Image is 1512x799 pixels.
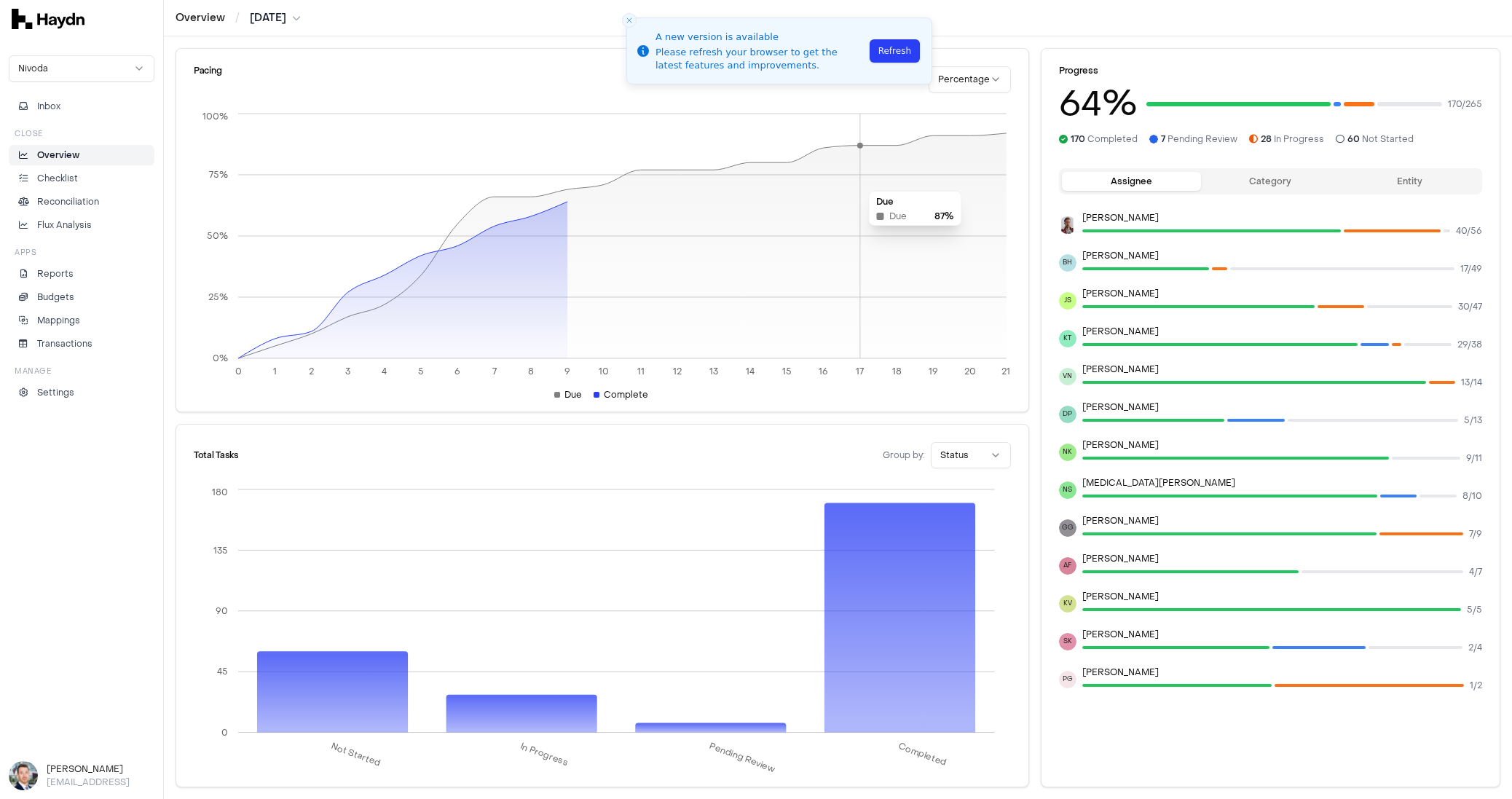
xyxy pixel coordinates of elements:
[1347,133,1360,145] span: 60
[1469,566,1482,578] span: 4 / 7
[1082,666,1482,678] p: [PERSON_NAME]
[47,776,154,789] p: [EMAIL_ADDRESS]
[37,149,79,162] p: Overview
[1347,133,1414,145] span: Not Started
[1059,216,1076,234] img: JP Smit
[250,11,286,25] span: [DATE]
[207,230,228,242] tspan: 50%
[194,66,221,93] div: Pacing
[528,366,534,377] tspan: 8
[1460,263,1482,275] span: 17 / 49
[1082,250,1482,261] p: [PERSON_NAME]
[454,366,460,377] tspan: 6
[709,740,778,775] tspan: Pending Review
[519,740,570,768] tspan: In Progress
[1082,553,1482,564] p: [PERSON_NAME]
[1059,557,1076,575] span: AF
[898,740,949,768] tspan: Completed
[1470,680,1482,691] span: 1 / 2
[47,763,154,776] h3: [PERSON_NAME]
[209,169,228,181] tspan: 75%
[176,11,301,25] nav: breadcrumb
[1082,477,1482,489] p: [MEDICAL_DATA][PERSON_NAME]
[492,366,497,377] tspan: 7
[15,128,43,139] h3: Close
[1462,490,1482,502] span: 8 / 10
[964,366,975,377] tspan: 20
[1071,133,1085,145] span: 170
[655,46,865,72] div: Please refresh your browser to get the latest features and improvements.
[15,366,51,377] h3: Manage
[1082,326,1482,337] p: [PERSON_NAME]
[212,487,228,498] tspan: 180
[309,366,314,377] tspan: 2
[418,366,424,377] tspan: 5
[1059,368,1076,385] span: VN
[1082,591,1482,602] p: [PERSON_NAME]
[221,727,228,739] tspan: 0
[594,389,648,401] div: Complete
[12,9,84,29] img: svg+xml,%3c
[564,366,570,377] tspan: 9
[216,605,228,617] tspan: 90
[9,192,154,212] a: Reconciliation
[9,334,154,354] a: Transactions
[1082,363,1482,375] p: [PERSON_NAME]
[1456,225,1482,237] span: 40 / 56
[1059,481,1076,499] span: NS
[9,761,38,790] img: Ole Heine
[202,111,228,122] tspan: 100%
[782,366,792,377] tspan: 15
[37,314,80,327] p: Mappings
[194,451,239,460] div: Total Tasks
[1082,629,1482,640] p: [PERSON_NAME]
[37,100,60,113] span: Inbox
[1059,330,1076,347] span: KT
[1458,301,1482,312] span: 30 / 47
[9,168,154,189] a: Checklist
[1469,528,1482,540] span: 7 / 9
[9,287,154,307] a: Budgets
[1059,292,1076,310] span: JS
[622,13,637,28] button: Close toast
[1059,633,1076,650] span: SK
[9,264,154,284] a: Reports
[1082,212,1482,224] p: [PERSON_NAME]
[1457,339,1482,350] span: 29 / 38
[273,366,277,377] tspan: 1
[1082,401,1482,413] p: [PERSON_NAME]
[1062,172,1201,191] button: Assignee
[37,172,78,185] p: Checklist
[1059,519,1076,537] span: GG
[382,366,387,377] tspan: 4
[9,310,154,331] a: Mappings
[746,366,755,377] tspan: 14
[1071,133,1138,145] span: Completed
[345,366,350,377] tspan: 3
[819,366,828,377] tspan: 16
[9,96,154,117] button: Inbox
[37,386,74,399] p: Settings
[709,366,718,377] tspan: 13
[929,366,938,377] tspan: 19
[1082,515,1482,527] p: [PERSON_NAME]
[892,366,902,377] tspan: 18
[1464,414,1482,426] span: 5 / 13
[37,195,99,208] p: Reconciliation
[1461,377,1482,388] span: 13 / 14
[883,449,925,461] span: Group by:
[1161,133,1237,145] span: Pending Review
[250,11,301,25] button: [DATE]
[37,291,74,304] p: Budgets
[1059,671,1076,688] span: PG
[176,11,225,25] a: Overview
[673,366,682,377] tspan: 12
[9,215,154,235] a: Flux Analysis
[856,366,864,377] tspan: 17
[1261,133,1272,145] span: 28
[637,366,644,377] tspan: 11
[1468,642,1482,653] span: 2 / 4
[655,30,865,44] div: A new version is available
[599,366,609,377] tspan: 10
[217,666,228,677] tspan: 45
